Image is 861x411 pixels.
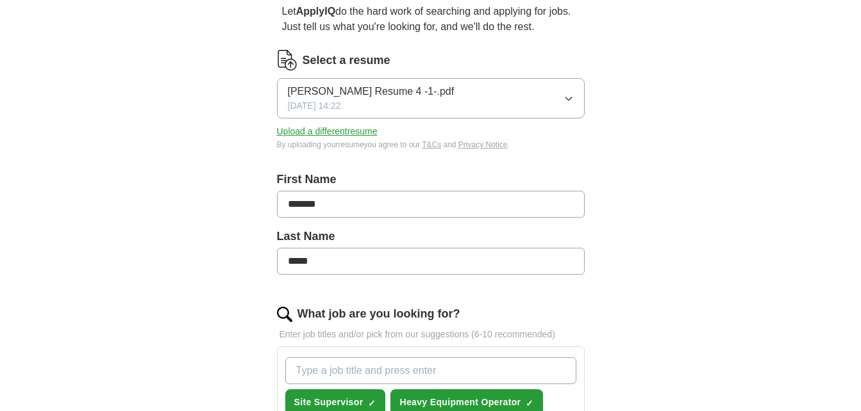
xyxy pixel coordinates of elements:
[277,78,585,118] button: [PERSON_NAME] Resume 4 -1-.pdf[DATE] 14:22
[277,171,585,188] label: First Name
[422,140,441,149] a: T&Cs
[526,398,533,408] span: ✓
[296,6,335,17] strong: ApplyIQ
[277,139,585,150] div: By uploading your resume you agree to our and .
[458,140,508,149] a: Privacy Notice
[277,125,378,138] button: Upload a differentresume
[277,328,585,341] p: Enter job titles and/or pick from our suggestions (6-10 recommended)
[297,305,460,323] label: What job are you looking for?
[368,398,376,408] span: ✓
[285,357,576,384] input: Type a job title and press enter
[294,396,364,409] span: Site Supervisor
[288,84,455,99] span: [PERSON_NAME] Resume 4 -1-.pdf
[277,307,292,322] img: search.png
[277,228,585,245] label: Last Name
[303,52,390,69] label: Select a resume
[288,99,341,113] span: [DATE] 14:22
[277,50,297,70] img: CV Icon
[399,396,521,409] span: Heavy Equipment Operator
